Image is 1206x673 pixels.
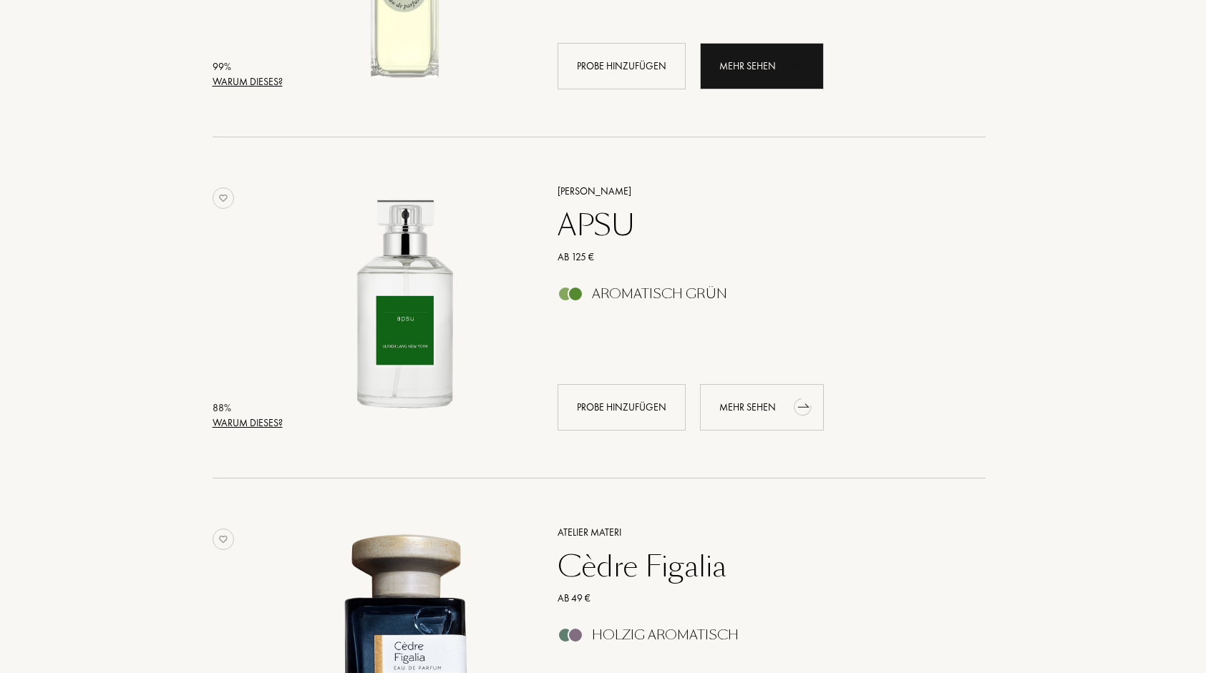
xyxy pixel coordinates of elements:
div: Warum dieses? [213,74,283,89]
div: animation [789,51,817,79]
div: Warum dieses? [213,416,283,431]
a: Holzig Aromatisch [547,632,964,647]
div: animation [789,392,817,421]
a: Atelier Materi [547,525,964,540]
div: Probe hinzufügen [558,384,686,431]
a: APSU Ulrich Lang [286,166,536,447]
div: 99 % [213,59,283,74]
a: Ab 125 € [547,250,964,265]
div: Mehr sehen [700,384,824,431]
div: Probe hinzufügen [558,43,686,89]
a: Aromatisch Grün [547,290,964,305]
a: Ab 49 € [547,591,964,606]
img: no_like_p.png [213,187,234,209]
div: Mehr sehen [700,43,824,89]
div: Aromatisch Grün [592,286,727,302]
a: Mehr sehenanimation [700,43,824,89]
a: Mehr sehenanimation [700,384,824,431]
div: Holzig Aromatisch [592,627,739,643]
img: no_like_p.png [213,529,234,550]
div: 88 % [213,401,283,416]
a: Cèdre Figalia [547,549,964,584]
img: APSU Ulrich Lang [286,182,524,420]
a: APSU [547,208,964,242]
a: [PERSON_NAME] [547,184,964,199]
